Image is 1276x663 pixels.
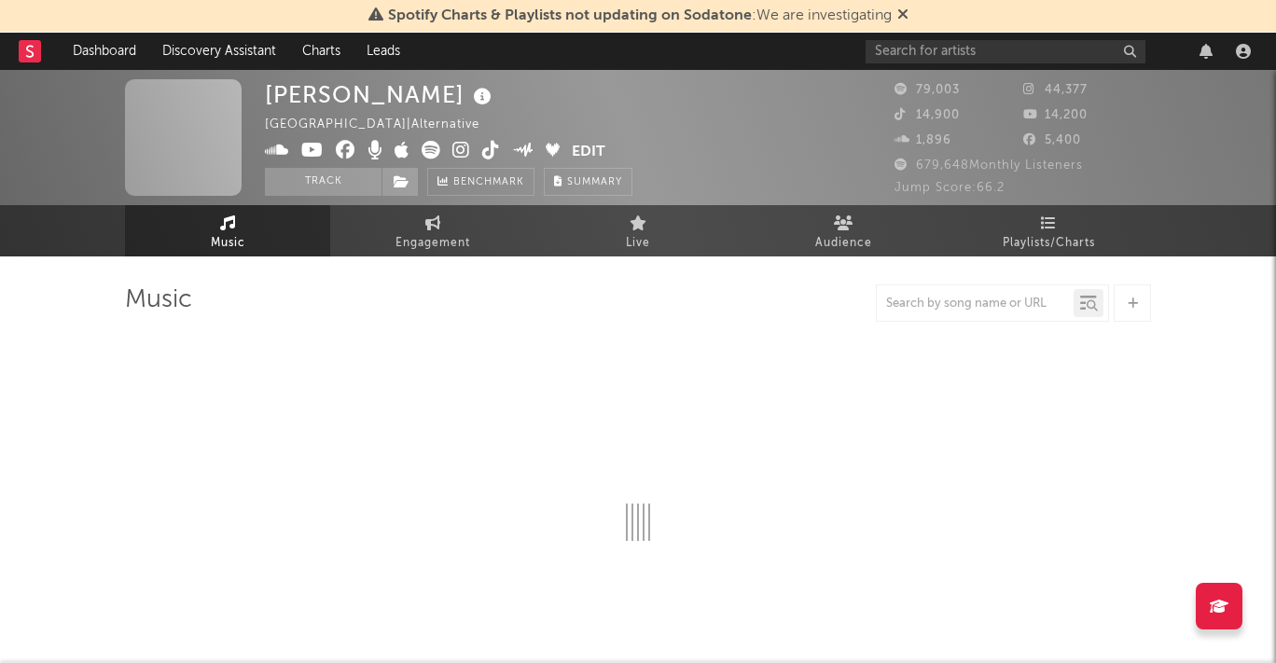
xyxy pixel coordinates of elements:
[946,205,1151,256] a: Playlists/Charts
[1023,134,1081,146] span: 5,400
[265,79,496,110] div: [PERSON_NAME]
[388,8,892,23] span: : We are investigating
[815,232,872,255] span: Audience
[125,205,330,256] a: Music
[895,109,960,121] span: 14,900
[265,168,381,196] button: Track
[572,141,605,164] button: Edit
[1003,232,1095,255] span: Playlists/Charts
[895,134,951,146] span: 1,896
[330,205,535,256] a: Engagement
[895,182,1005,194] span: Jump Score: 66.2
[866,40,1145,63] input: Search for artists
[1023,84,1088,96] span: 44,377
[626,232,650,255] span: Live
[149,33,289,70] a: Discovery Assistant
[895,159,1083,172] span: 679,648 Monthly Listeners
[354,33,413,70] a: Leads
[897,8,908,23] span: Dismiss
[544,168,632,196] button: Summary
[265,114,501,136] div: [GEOGRAPHIC_DATA] | Alternative
[535,205,741,256] a: Live
[60,33,149,70] a: Dashboard
[453,172,524,194] span: Benchmark
[895,84,960,96] span: 79,003
[741,205,946,256] a: Audience
[289,33,354,70] a: Charts
[395,232,470,255] span: Engagement
[567,177,622,187] span: Summary
[388,8,752,23] span: Spotify Charts & Playlists not updating on Sodatone
[211,232,245,255] span: Music
[427,168,534,196] a: Benchmark
[1023,109,1088,121] span: 14,200
[877,297,1074,311] input: Search by song name or URL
